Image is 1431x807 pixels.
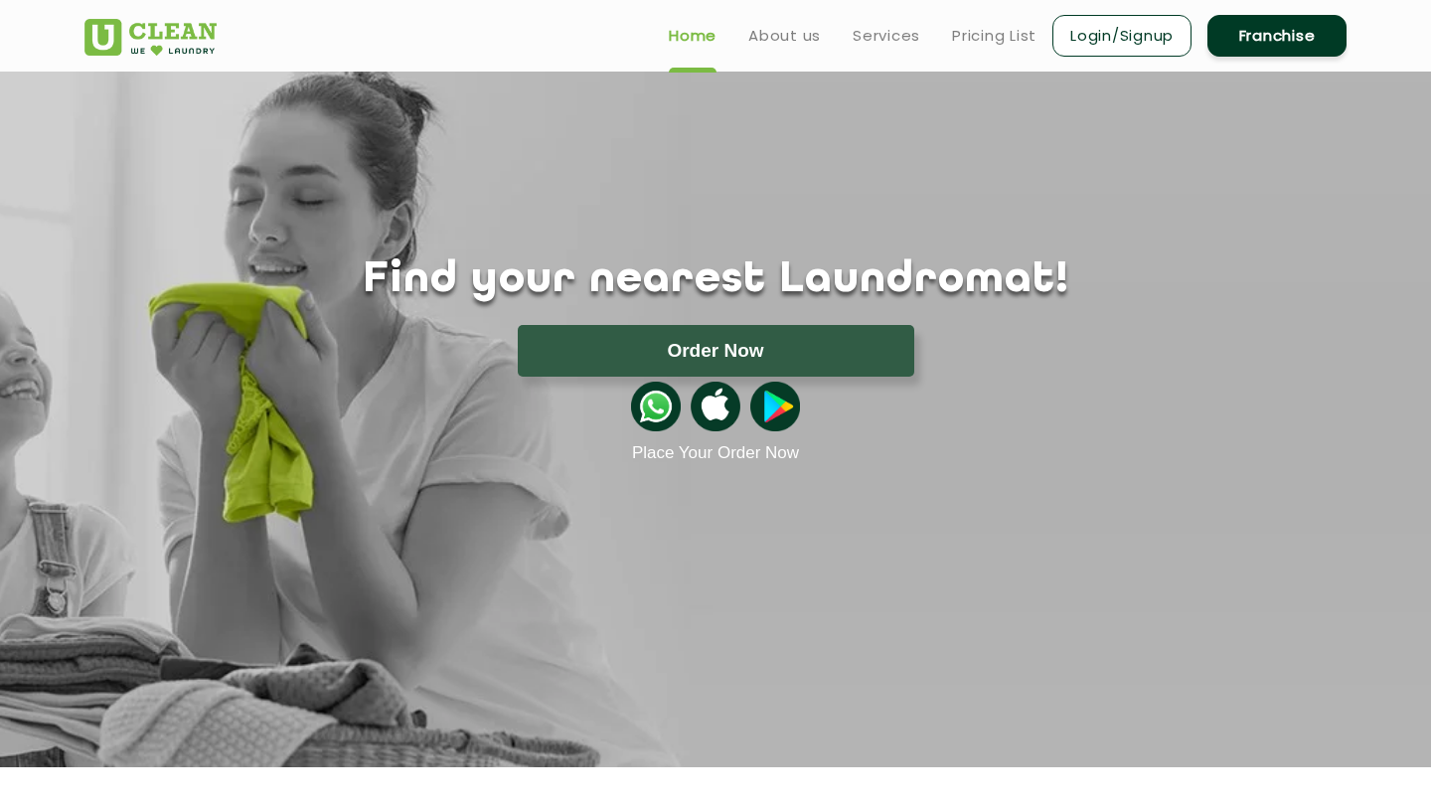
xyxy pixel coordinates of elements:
a: Franchise [1207,15,1347,57]
a: Services [853,24,920,48]
a: Login/Signup [1052,15,1192,57]
a: Pricing List [952,24,1036,48]
a: Home [669,24,716,48]
img: UClean Laundry and Dry Cleaning [84,19,217,56]
img: whatsappicon.png [631,382,681,431]
a: Place Your Order Now [632,443,799,463]
button: Order Now [518,325,914,377]
img: apple-icon.png [691,382,740,431]
img: playstoreicon.png [750,382,800,431]
a: About us [748,24,821,48]
h1: Find your nearest Laundromat! [70,255,1361,305]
